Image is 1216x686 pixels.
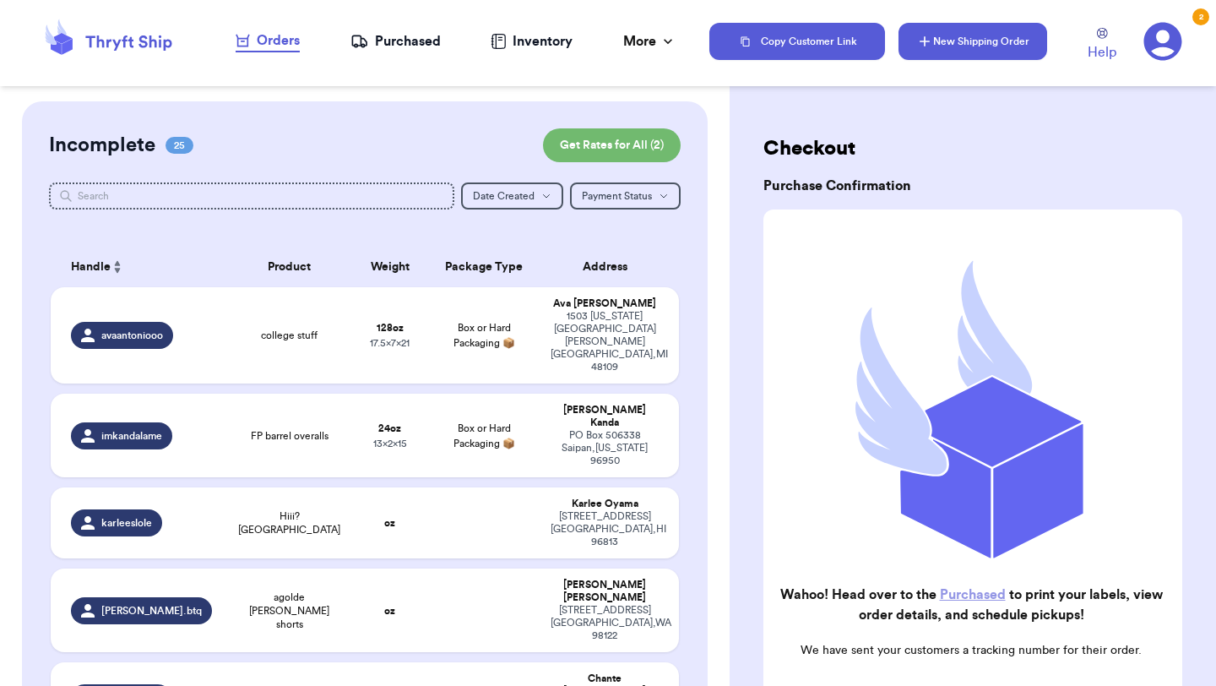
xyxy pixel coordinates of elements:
span: agolde [PERSON_NAME] shorts [236,591,342,631]
strong: oz [384,606,395,616]
div: Orders [236,30,300,51]
button: Date Created [461,182,563,210]
span: 13 x 2 x 15 [373,438,407,449]
span: Box or Hard Packaging 📦 [453,423,515,449]
h2: Incomplete [49,132,155,159]
span: Payment Status [582,191,652,201]
a: Inventory [491,31,573,52]
div: [PERSON_NAME] Kanda [551,404,659,429]
a: Purchased [350,31,441,52]
strong: oz [384,518,395,528]
span: Box or Hard Packaging 📦 [453,323,515,348]
h2: Checkout [763,135,1182,162]
span: FP barrel overalls [251,429,328,443]
a: Help [1088,28,1116,63]
button: Sort ascending [111,257,124,277]
span: Date Created [473,191,535,201]
button: Get Rates for All (2) [543,128,681,162]
span: 17.5 x 7 x 21 [370,338,410,348]
a: 2 [1143,22,1182,61]
th: Weight [352,247,427,287]
div: [STREET_ADDRESS] [GEOGRAPHIC_DATA] , WA 98122 [551,604,659,642]
strong: 24 oz [378,423,401,433]
div: More [623,31,676,52]
div: [PERSON_NAME] [PERSON_NAME] [551,579,659,604]
div: Ava [PERSON_NAME] [551,297,659,310]
span: Hiii? [GEOGRAPHIC_DATA] [236,509,342,536]
th: Package Type [427,247,540,287]
button: Copy Customer Link [709,23,885,60]
a: Purchased [940,588,1006,602]
div: [STREET_ADDRESS] [GEOGRAPHIC_DATA] , HI 96813 [551,510,659,548]
p: We have sent your customers a tracking number for their order. [777,642,1165,659]
span: Handle [71,259,111,276]
span: college stuff [261,329,318,342]
h3: Purchase Confirmation [763,176,1182,196]
input: Search [49,182,454,210]
th: Address [540,247,679,287]
span: Help [1088,42,1116,63]
div: 1503 [US_STATE][GEOGRAPHIC_DATA] [PERSON_NAME][GEOGRAPHIC_DATA] , MI 48109 [551,310,659,373]
span: imkandalame [101,429,162,443]
h2: Wahoo! Head over to the to print your labels, view order details, and schedule pickups! [777,585,1165,625]
button: New Shipping Order [898,23,1047,60]
span: [PERSON_NAME].btq [101,604,202,618]
div: Karlee Oyama [551,498,659,510]
th: Product [226,247,352,287]
span: 25 [166,137,193,154]
span: avaantoniooo [101,329,163,342]
strong: 128 oz [377,323,404,333]
button: Payment Status [570,182,681,210]
span: karleeslole [101,516,152,530]
a: Orders [236,30,300,52]
div: 2 [1192,8,1209,25]
div: PO Box 506338 Saipan , [US_STATE] 96950 [551,429,659,467]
